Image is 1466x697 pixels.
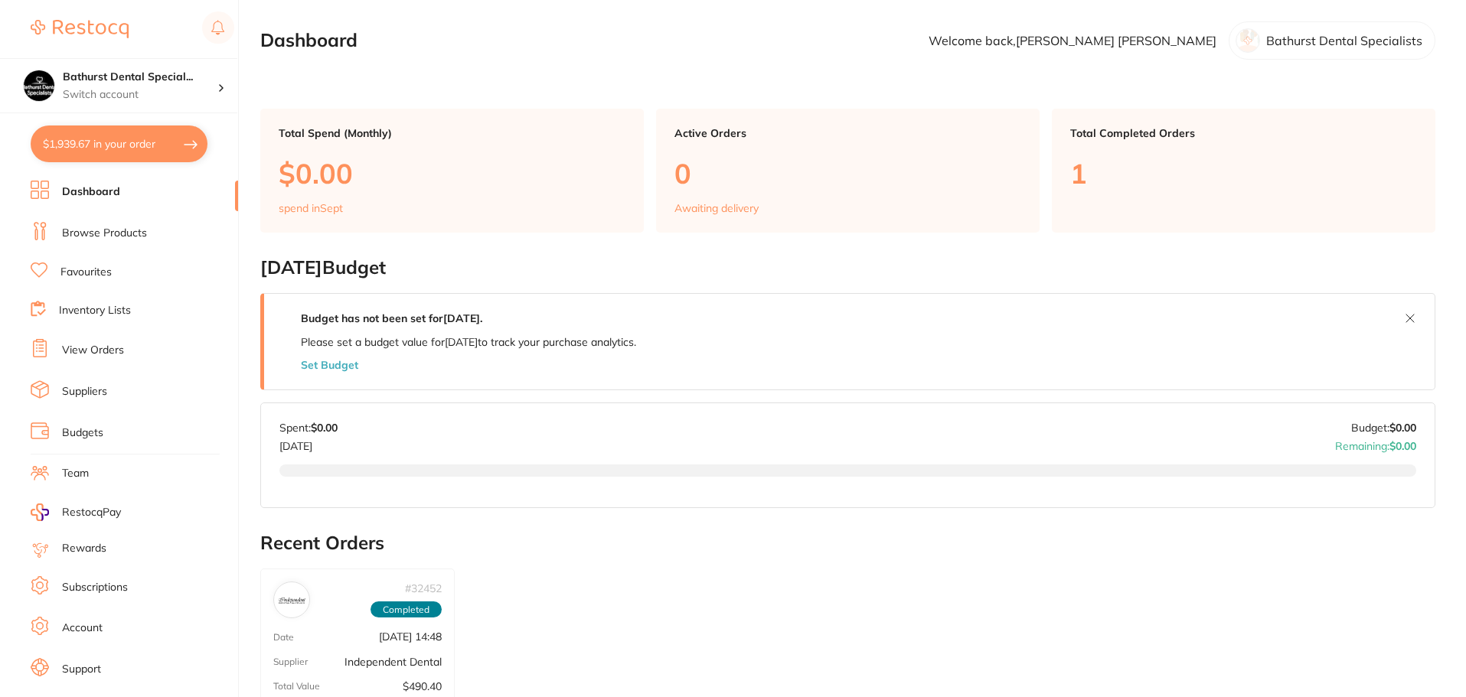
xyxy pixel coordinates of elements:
p: Supplier [273,656,308,667]
p: [DATE] 14:48 [379,630,442,643]
p: $490.40 [403,680,442,692]
a: Suppliers [62,384,107,399]
h2: [DATE] Budget [260,257,1435,278]
p: Bathurst Dental Specialists [1266,34,1422,47]
a: Browse Products [62,226,147,241]
p: Welcome back, [PERSON_NAME] [PERSON_NAME] [929,34,1216,47]
a: Rewards [62,541,106,556]
a: Account [62,620,103,636]
strong: $0.00 [1389,439,1416,453]
p: Please set a budget value for [DATE] to track your purchase analytics. [301,336,636,348]
strong: $0.00 [1389,421,1416,435]
h4: Bathurst Dental Specialists [63,70,217,85]
p: Budget: [1351,422,1416,434]
p: Awaiting delivery [674,202,759,214]
a: Inventory Lists [59,303,131,318]
strong: Budget has not been set for [DATE] . [301,311,482,325]
p: Active Orders [674,127,1021,139]
a: Favourites [60,265,112,280]
a: Restocq Logo [31,11,129,47]
a: Support [62,662,101,677]
a: View Orders [62,343,124,358]
a: Team [62,466,89,481]
span: Completed [371,601,442,618]
a: Subscriptions [62,580,128,595]
p: Independent Dental [344,656,442,668]
img: Restocq Logo [31,20,129,38]
p: Total Spend (Monthly) [279,127,625,139]
button: $1,939.67 in your order [31,125,207,162]
a: Total Spend (Monthly)$0.00spend inSept [260,109,644,233]
p: Switch account [63,87,217,103]
a: Budgets [62,425,103,441]
a: Total Completed Orders1 [1052,109,1435,233]
p: [DATE] [279,434,338,452]
p: # 32452 [405,582,442,594]
p: 1 [1070,158,1417,189]
span: RestocqPay [62,505,121,520]
p: Total Value [273,681,320,692]
a: Dashboard [62,184,120,200]
p: $0.00 [279,158,625,189]
p: Spent: [279,422,338,434]
a: Active Orders0Awaiting delivery [656,109,1040,233]
p: Remaining: [1335,434,1416,452]
p: spend in Sept [279,202,343,214]
strong: $0.00 [311,421,338,435]
button: Set Budget [301,359,358,371]
a: RestocqPay [31,503,121,521]
h2: Recent Orders [260,533,1435,554]
p: 0 [674,158,1021,189]
img: Independent Dental [277,585,306,614]
h2: Dashboard [260,30,358,51]
img: RestocqPay [31,503,49,521]
p: Total Completed Orders [1070,127,1417,139]
img: Bathurst Dental Specialists [24,70,54,101]
p: Date [273,632,294,643]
